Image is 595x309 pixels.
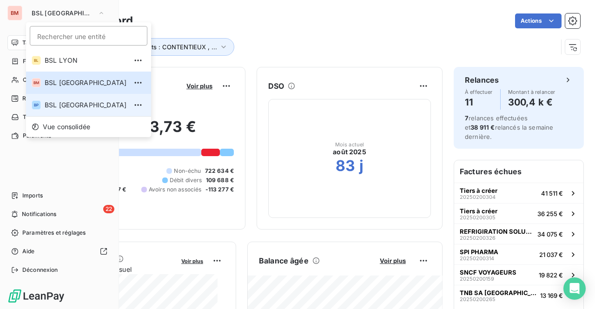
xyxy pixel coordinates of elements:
span: Voir plus [181,258,203,264]
span: 20250200305 [460,215,496,220]
a: Clients [7,72,111,87]
span: 20250200159 [460,276,494,282]
button: REFRIGIRATION SOLUTIONS2025020032634 075 € [454,224,583,244]
span: Clients [23,76,41,84]
span: 20250200326 [460,235,496,241]
span: 13 169 € [540,292,563,299]
span: 34 075 € [537,230,563,238]
button: Tiers à créer2025020030441 511 € [454,183,583,203]
span: 38 911 € [470,124,495,131]
a: Tableau de bord [7,35,111,50]
button: Voir plus [184,82,215,90]
h6: Relances [465,74,499,85]
span: Voir plus [380,257,406,264]
span: Factures [23,57,46,66]
h2: j [359,157,364,175]
span: Débit divers [170,176,202,184]
button: Voir plus [178,256,206,265]
div: BM [32,78,41,87]
span: SPI PHARMA [460,248,498,256]
span: Montant à relancer [508,89,555,95]
span: Tableau de bord [22,39,66,47]
span: Imports [22,191,43,200]
span: 20250200304 [460,194,496,200]
span: Aide [22,247,35,256]
img: Logo LeanPay [7,289,65,303]
div: Open Intercom Messenger [563,277,586,300]
h4: 11 [465,95,493,110]
h4: 300,4 k € [508,95,555,110]
button: Tiers à créer2025020030536 255 € [454,203,583,224]
span: À effectuer [465,89,493,95]
span: 722 634 € [205,167,234,175]
span: Tiers à créer [460,187,497,194]
span: 21 037 € [539,251,563,258]
span: Voir plus [186,82,212,90]
span: Groupes de Clients : CONTENTIEUX , ... [100,43,217,51]
div: BM [7,6,22,20]
a: Tâches [7,110,111,125]
span: Paramètres et réglages [22,229,86,237]
span: 109 688 € [206,176,234,184]
span: relances effectuées et relancés la semaine dernière. [465,114,553,140]
a: Factures [7,54,111,69]
span: TNB SA [GEOGRAPHIC_DATA] [460,289,536,296]
a: Paramètres et réglages [7,225,111,240]
a: 14Relances [7,91,111,106]
span: BSL [GEOGRAPHIC_DATA] [45,100,127,110]
span: BSL LYON [45,56,127,65]
h6: Balance âgée [259,255,309,266]
span: 41 511 € [541,190,563,197]
div: BP [32,100,41,110]
span: REFRIGIRATION SOLUTIONS [460,228,534,235]
span: Paiements [23,131,51,140]
span: 36 255 € [537,210,563,217]
span: août 2025 [333,147,366,157]
span: Notifications [22,210,56,218]
span: BSL [GEOGRAPHIC_DATA] [45,78,127,87]
span: 20250200314 [460,256,494,261]
span: 22 [103,205,114,213]
span: BSL [GEOGRAPHIC_DATA] [32,9,94,17]
button: Groupes de Clients : CONTENTIEUX , ... [87,38,234,56]
a: Paiements [7,128,111,143]
button: Voir plus [377,256,409,265]
button: TNB SA [GEOGRAPHIC_DATA]2025020026513 169 € [454,285,583,305]
button: SNCF VOYAGEURS2025020015919 822 € [454,264,583,285]
span: SNCF VOYAGEURS [460,269,516,276]
a: Aide [7,244,111,259]
span: Non-échu [174,167,201,175]
span: Tâches [23,113,42,121]
button: Actions [515,13,562,28]
span: Tiers à créer [460,207,497,215]
span: -113 277 € [205,185,234,194]
span: Mois actuel [335,142,364,147]
input: placeholder [30,26,147,46]
span: 19 822 € [539,271,563,279]
button: SPI PHARMA2025020031421 037 € [454,244,583,264]
span: Déconnexion [22,266,58,274]
span: 20250200265 [460,296,496,302]
span: Relances [22,94,47,103]
h6: DSO [268,80,284,92]
h6: Factures échues [454,160,583,183]
div: BL [32,56,41,65]
h2: 83 [336,157,355,175]
a: Imports [7,188,111,203]
span: 7 [465,114,469,122]
span: Vue consolidée [43,122,90,131]
span: Avoirs non associés [149,185,202,194]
